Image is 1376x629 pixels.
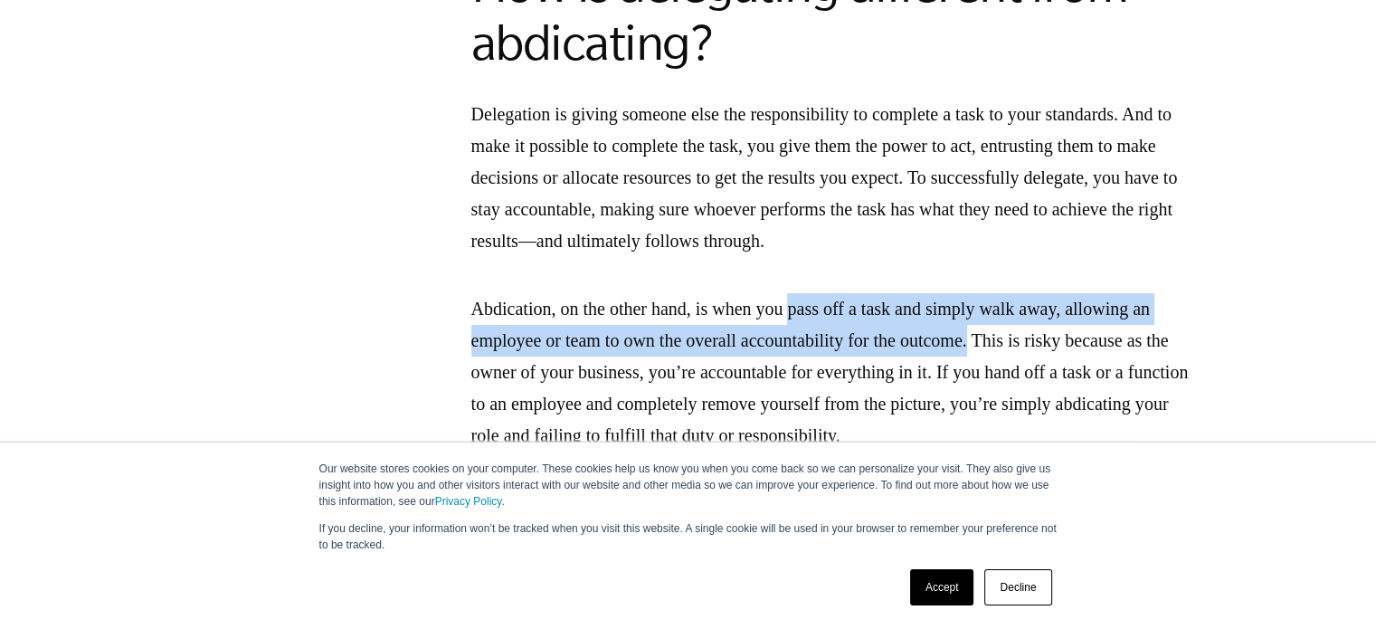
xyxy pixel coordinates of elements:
[435,495,502,508] a: Privacy Policy
[471,293,1195,452] p: Abdication, on the other hand, is when you pass off a task and simply walk away, allowing an empl...
[984,569,1051,605] a: Decline
[471,99,1195,257] p: Delegation is giving someone else the responsibility to complete a task to your standards. And to...
[319,461,1058,510] p: Our website stores cookies on your computer. These cookies help us know you when you come back so...
[319,520,1058,553] p: If you decline, your information won’t be tracked when you visit this website. A single cookie wi...
[910,569,974,605] a: Accept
